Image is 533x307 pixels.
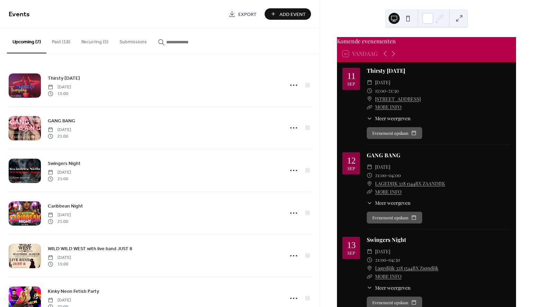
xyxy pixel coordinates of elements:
[386,171,389,179] span: -
[367,188,372,196] div: ​
[367,78,372,87] div: ​
[48,176,71,182] span: 21:00
[48,202,83,210] a: Caribbean Night
[337,37,516,45] div: Komende evenementen
[279,11,306,18] span: Add Event
[367,103,372,111] div: ​
[367,171,372,179] div: ​
[367,264,372,272] div: ​
[265,8,311,20] button: Add Event
[48,261,71,267] span: 15:00
[375,78,390,87] span: [DATE]
[367,284,372,291] div: ​
[375,171,386,179] span: 21:00
[388,87,399,95] span: 21:30
[347,241,356,249] div: 13
[48,84,71,90] span: [DATE]
[375,284,410,291] span: Meer weergeven
[347,156,356,165] div: 12
[48,75,80,82] span: Thirsty [DATE]
[347,72,355,80] div: 11
[386,87,388,95] span: -
[367,127,422,139] button: Evenement opslaan
[375,95,421,103] a: [STREET_ADDRESS]
[375,115,410,122] span: Meer weergeven
[367,272,372,281] div: ​
[367,247,372,256] div: ​
[375,273,401,280] a: MORE INFO
[386,256,389,264] span: -
[347,166,355,171] div: sep
[48,288,99,295] span: Kinky Neon Fetish Party
[48,218,71,225] span: 21:00
[375,188,401,195] a: MORE INFO
[389,256,400,264] span: 04:30
[48,287,99,295] a: Kinky Neon Fetish Party
[76,28,114,53] button: Recurring (5)
[367,179,372,188] div: ​
[46,28,76,53] button: Past (18)
[367,236,406,243] a: Swingers Night
[48,245,132,253] a: WILD WILD WEST with live band JUST 8
[367,199,372,207] div: ​
[367,284,410,291] button: ​Meer weergeven
[48,133,71,139] span: 21:00
[223,8,262,20] a: Export
[48,203,83,210] span: Caribbean Night
[367,95,372,103] div: ​
[367,115,410,122] button: ​Meer weergeven
[367,151,400,159] a: GANG BANG
[375,247,390,256] span: [DATE]
[367,87,372,95] div: ​
[48,160,81,167] span: Swingers Night
[375,256,386,264] span: 21:00
[375,199,410,207] span: Meer weergeven
[48,90,71,97] span: 15:00
[48,74,80,82] a: Thirsty [DATE]
[367,67,405,74] a: Thirsty [DATE]
[9,8,30,21] span: Events
[48,159,81,167] a: Swingers Night
[367,212,422,223] button: Evenement opslaan
[7,28,46,53] button: Upcoming (7)
[367,115,372,122] div: ​
[367,199,410,207] button: ​Meer weergeven
[367,256,372,264] div: ​
[347,82,355,86] div: sep
[48,169,71,176] span: [DATE]
[48,255,71,261] span: [DATE]
[375,87,386,95] span: 15:00
[347,251,355,255] div: sep
[238,11,257,18] span: Export
[389,171,401,179] span: 04:00
[48,117,75,125] a: GANG BANG
[367,163,372,171] div: ​
[375,264,438,272] a: Lagedijik 328 1544BX Zaandijk
[375,163,390,171] span: [DATE]
[114,28,152,53] button: Submissions
[48,127,71,133] span: [DATE]
[375,179,445,188] a: LAGEDIJK 328 1544BX ZAANDIJK
[375,104,401,110] a: MORE INFO
[48,212,71,218] span: [DATE]
[48,297,71,304] span: [DATE]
